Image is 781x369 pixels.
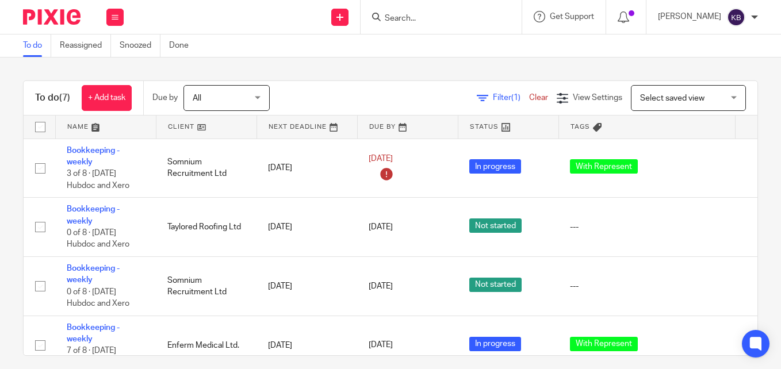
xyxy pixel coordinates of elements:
p: Due by [152,92,178,103]
span: In progress [469,159,521,174]
span: (7) [59,93,70,102]
span: Tags [571,124,590,130]
div: --- [570,221,723,233]
span: [DATE] [369,223,393,231]
span: 0 of 8 · [DATE] Hubdoc and Xero [67,229,129,249]
a: Bookkeeping - weekly [67,324,120,343]
a: Done [169,34,197,57]
span: (1) [511,94,520,102]
span: View Settings [573,94,622,102]
td: Taylored Roofing Ltd [156,198,256,257]
td: Somnium Recruitment Ltd [156,139,256,198]
span: Not started [469,218,522,233]
td: [DATE] [256,257,357,316]
span: 3 of 8 · [DATE] Hubdoc and Xero [67,170,129,190]
span: All [193,94,201,102]
a: Clear [529,94,548,102]
a: Bookkeeping - weekly [67,264,120,284]
input: Search [384,14,487,24]
span: [DATE] [369,282,393,290]
a: Snoozed [120,34,160,57]
img: Pixie [23,9,81,25]
td: Somnium Recruitment Ltd [156,257,256,316]
a: To do [23,34,51,57]
span: [DATE] [369,155,393,163]
span: Filter [493,94,529,102]
span: With Represent [570,159,638,174]
span: 7 of 8 · [DATE] Hubdoc and Xero [67,347,129,367]
a: Reassigned [60,34,111,57]
span: Get Support [550,13,594,21]
div: --- [570,280,723,292]
span: 0 of 8 · [DATE] Hubdoc and Xero [67,288,129,308]
span: Select saved view [640,94,705,102]
td: [DATE] [256,139,357,198]
span: Not started [469,278,522,292]
a: Bookkeeping - weekly [67,147,120,166]
td: [DATE] [256,198,357,257]
span: With Represent [570,337,638,351]
a: Bookkeeping - weekly [67,205,120,225]
span: [DATE] [369,341,393,349]
span: In progress [469,337,521,351]
p: [PERSON_NAME] [658,11,721,22]
img: svg%3E [727,8,745,26]
h1: To do [35,92,70,104]
a: + Add task [82,85,132,111]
